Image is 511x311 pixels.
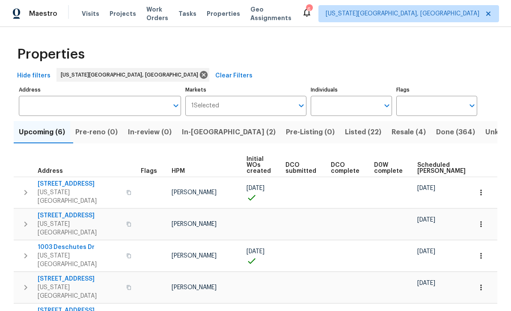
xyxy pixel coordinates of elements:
[38,275,121,283] span: [STREET_ADDRESS]
[38,168,63,174] span: Address
[56,68,209,82] div: [US_STATE][GEOGRAPHIC_DATA], [GEOGRAPHIC_DATA]
[392,126,426,138] span: Resale (4)
[19,87,181,92] label: Address
[286,126,335,138] span: Pre-Listing (0)
[128,126,172,138] span: In-review (0)
[215,71,253,81] span: Clear Filters
[38,220,121,237] span: [US_STATE][GEOGRAPHIC_DATA]
[417,249,435,255] span: [DATE]
[417,280,435,286] span: [DATE]
[38,252,121,269] span: [US_STATE][GEOGRAPHIC_DATA]
[178,11,196,17] span: Tasks
[381,100,393,112] button: Open
[247,156,271,174] span: Initial WOs created
[38,283,121,300] span: [US_STATE][GEOGRAPHIC_DATA]
[191,102,219,110] span: 1 Selected
[212,68,256,84] button: Clear Filters
[436,126,475,138] span: Done (364)
[417,162,466,174] span: Scheduled [PERSON_NAME]
[38,211,121,220] span: [STREET_ADDRESS]
[285,162,316,174] span: DCO submitted
[185,87,307,92] label: Markets
[146,5,168,22] span: Work Orders
[247,185,264,191] span: [DATE]
[172,284,217,290] span: [PERSON_NAME]
[306,5,312,14] div: 6
[29,9,57,18] span: Maestro
[38,188,121,205] span: [US_STATE][GEOGRAPHIC_DATA]
[61,71,202,79] span: [US_STATE][GEOGRAPHIC_DATA], [GEOGRAPHIC_DATA]
[172,253,217,259] span: [PERSON_NAME]
[172,190,217,195] span: [PERSON_NAME]
[172,168,185,174] span: HPM
[345,126,381,138] span: Listed (22)
[466,100,478,112] button: Open
[17,50,85,59] span: Properties
[75,126,118,138] span: Pre-reno (0)
[82,9,99,18] span: Visits
[374,162,403,174] span: D0W complete
[417,185,435,191] span: [DATE]
[396,87,477,92] label: Flags
[17,71,51,81] span: Hide filters
[110,9,136,18] span: Projects
[207,9,240,18] span: Properties
[331,162,359,174] span: DCO complete
[417,217,435,223] span: [DATE]
[14,68,54,84] button: Hide filters
[170,100,182,112] button: Open
[250,5,291,22] span: Geo Assignments
[311,87,392,92] label: Individuals
[19,126,65,138] span: Upcoming (6)
[141,168,157,174] span: Flags
[38,243,121,252] span: 1003 Deschutes Dr
[295,100,307,112] button: Open
[326,9,479,18] span: [US_STATE][GEOGRAPHIC_DATA], [GEOGRAPHIC_DATA]
[172,221,217,227] span: [PERSON_NAME]
[247,249,264,255] span: [DATE]
[38,180,121,188] span: [STREET_ADDRESS]
[182,126,276,138] span: In-[GEOGRAPHIC_DATA] (2)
